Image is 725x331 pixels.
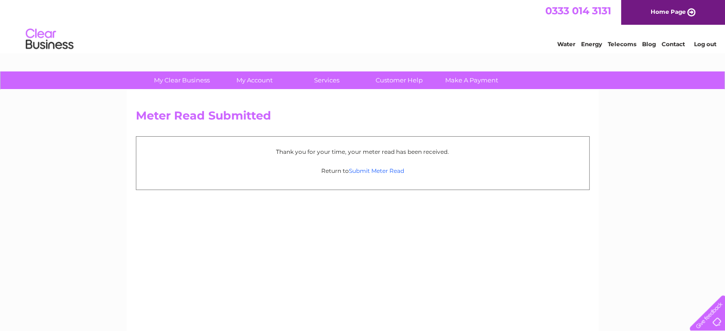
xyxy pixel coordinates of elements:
[608,40,636,48] a: Telecoms
[141,147,584,156] p: Thank you for your time, your meter read has been received.
[25,25,74,54] img: logo.png
[141,166,584,175] p: Return to
[287,71,366,89] a: Services
[642,40,656,48] a: Blog
[143,71,221,89] a: My Clear Business
[545,5,611,17] a: 0333 014 3131
[360,71,439,89] a: Customer Help
[581,40,602,48] a: Energy
[138,5,588,46] div: Clear Business is a trading name of Verastar Limited (registered in [GEOGRAPHIC_DATA] No. 3667643...
[432,71,511,89] a: Make A Payment
[215,71,294,89] a: My Account
[349,167,404,174] a: Submit Meter Read
[694,40,716,48] a: Log out
[136,109,590,127] h2: Meter Read Submitted
[557,40,575,48] a: Water
[662,40,685,48] a: Contact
